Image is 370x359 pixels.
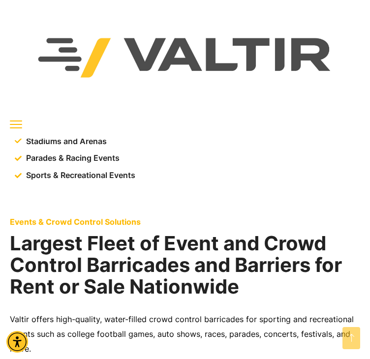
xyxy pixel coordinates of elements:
img: Valtir Rentals [7,7,363,108]
button: menu toggle [10,118,22,130]
span: Stadiums and Arenas [24,134,107,149]
p: Events & Crowd Control Solutions [10,217,360,227]
span: Parades & Racing Events [24,151,120,166]
p: Valtir offers high-quality, water-filled crowd control barricades for sporting and recreational e... [10,312,360,357]
a: Open this option [342,327,360,349]
h2: Largest Fleet of Event and Crowd Control Barricades and Barriers for Rent or Sale Nationwide [10,233,360,298]
span: Sports & Recreational Events [24,168,135,183]
div: Accessibility Menu [6,331,28,353]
